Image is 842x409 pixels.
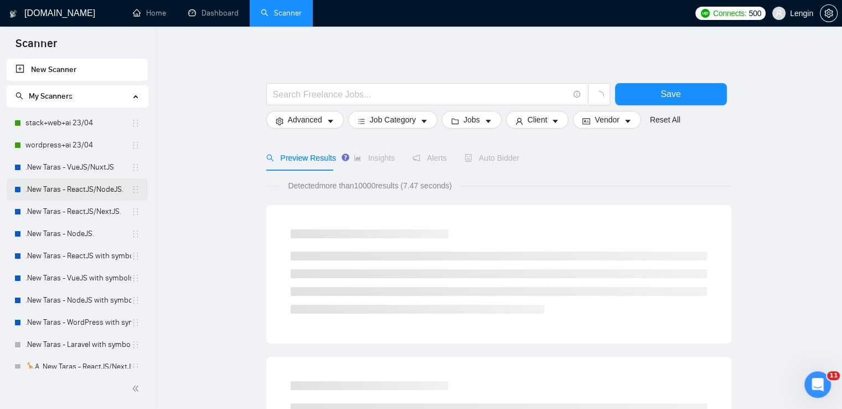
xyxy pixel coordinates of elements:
[624,117,632,125] span: caret-down
[660,87,680,101] span: Save
[131,340,140,349] span: holder
[594,91,604,101] span: loading
[266,154,336,162] span: Preview Results
[354,154,361,162] span: area-chart
[412,154,447,162] span: Alerts
[327,117,334,125] span: caret-down
[131,141,140,150] span: holder
[354,154,395,162] span: Insights
[16,92,23,100] span: search
[484,117,492,125] span: caret-down
[25,289,131,311] a: .New Taras - NodeJS with symbols
[713,7,746,19] span: Connects:
[131,318,140,327] span: holder
[820,4,838,22] button: setting
[25,134,131,156] a: wordpress+ai 23/04
[131,274,140,283] span: holder
[133,8,166,18] a: homeHome
[7,134,148,156] li: wordpress+ai 23/04
[25,356,131,378] a: 🦒A .New Taras - ReactJS/NextJS usual 23/04
[25,245,131,267] a: .New Taras - ReactJS with symbols
[7,356,148,378] li: 🦒A .New Taras - ReactJS/NextJS usual 23/04
[7,334,148,356] li: .New Taras - Laravel with symbols
[463,114,480,126] span: Jobs
[551,117,559,125] span: caret-down
[7,59,148,81] li: New Scanner
[775,9,783,17] span: user
[420,117,428,125] span: caret-down
[7,35,66,59] span: Scanner
[9,5,17,23] img: logo
[442,111,502,129] button: folderJobscaret-down
[574,91,581,98] span: info-circle
[7,201,148,223] li: .New Taras - ReactJS/NextJS.
[358,117,365,125] span: bars
[7,223,148,245] li: .New Taras - NodeJS.
[25,311,131,334] a: .New Taras - WordPress with symbols
[131,252,140,260] span: holder
[7,267,148,289] li: .New Taras - VueJS with symbols
[131,229,140,238] span: holder
[16,91,73,101] span: My Scanners
[7,112,148,134] li: stack+web+ai 23/04
[188,8,239,18] a: dashboardDashboard
[701,9,710,18] img: upwork-logo.png
[25,178,131,201] a: .New Taras - ReactJS/NodeJS.
[261,8,302,18] a: searchScanner
[273,88,569,101] input: Search Freelance Jobs...
[582,117,590,125] span: idcard
[131,362,140,371] span: holder
[132,383,143,394] span: double-left
[451,117,459,125] span: folder
[131,119,140,127] span: holder
[748,7,761,19] span: 500
[412,154,420,162] span: notification
[288,114,322,126] span: Advanced
[25,156,131,178] a: .New Taras - VueJS/NuxtJS
[131,207,140,216] span: holder
[7,245,148,267] li: .New Taras - ReactJS with symbols
[650,114,680,126] a: Reset All
[615,83,727,105] button: Save
[820,9,838,18] a: setting
[16,59,139,81] a: New Scanner
[7,156,148,178] li: .New Taras - VueJS/NuxtJS
[7,289,148,311] li: .New Taras - NodeJS with symbols
[25,112,131,134] a: stack+web+ai 23/04
[348,111,437,129] button: barsJob Categorycaret-down
[804,371,831,398] iframe: Intercom live chat
[266,154,274,162] span: search
[131,185,140,194] span: holder
[25,267,131,289] a: .New Taras - VueJS with symbols
[25,223,131,245] a: .New Taras - NodeJS.
[266,111,344,129] button: settingAdvancedcaret-down
[131,296,140,305] span: holder
[528,114,547,126] span: Client
[340,152,350,162] div: Tooltip anchor
[595,114,619,126] span: Vendor
[280,180,459,192] span: Detected more than 10000 results (7.47 seconds)
[464,154,472,162] span: robot
[370,114,416,126] span: Job Category
[131,163,140,172] span: holder
[7,178,148,201] li: .New Taras - ReactJS/NodeJS.
[25,201,131,223] a: .New Taras - ReactJS/NextJS.
[820,9,837,18] span: setting
[29,91,73,101] span: My Scanners
[506,111,569,129] button: userClientcaret-down
[515,117,523,125] span: user
[827,371,840,380] span: 11
[7,311,148,334] li: .New Taras - WordPress with symbols
[573,111,640,129] button: idcardVendorcaret-down
[276,117,283,125] span: setting
[25,334,131,356] a: .New Taras - Laravel with symbols
[464,154,519,162] span: Auto Bidder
